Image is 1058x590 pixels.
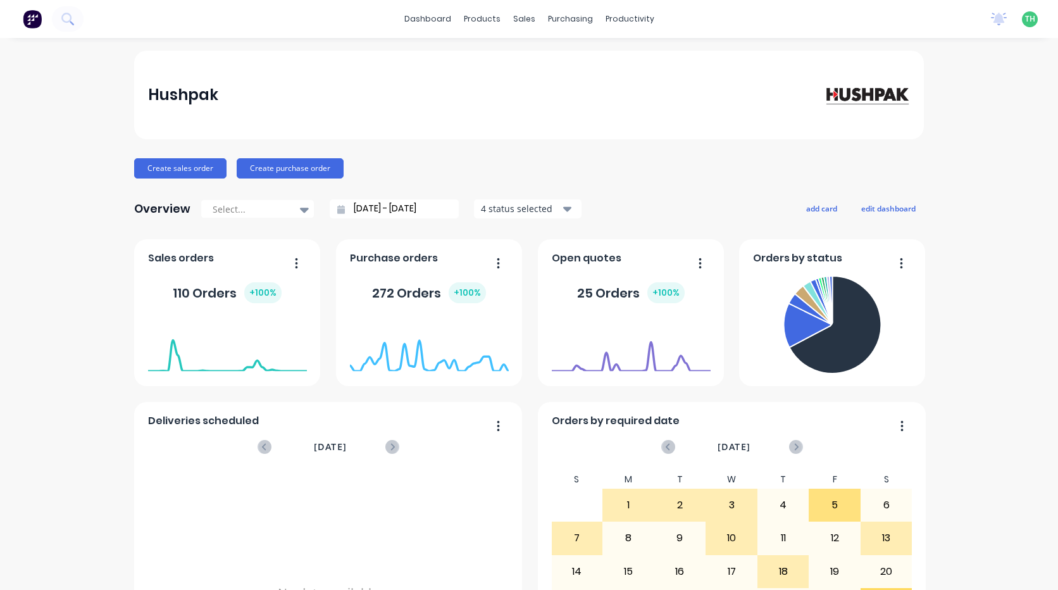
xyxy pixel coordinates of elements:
div: 6 [861,489,912,521]
div: 20 [861,556,912,587]
div: 12 [809,522,860,554]
span: Orders by status [753,251,842,266]
div: 19 [809,556,860,587]
div: 13 [861,522,912,554]
button: Create purchase order [237,158,344,179]
div: 15 [603,556,654,587]
div: 7 [552,522,602,554]
div: 16 [655,556,706,587]
div: 272 Orders [372,282,486,303]
div: purchasing [542,9,599,28]
div: 18 [758,556,809,587]
div: S [551,470,603,489]
span: Sales orders [148,251,214,266]
button: edit dashboard [853,200,924,217]
div: sales [507,9,542,28]
span: Purchase orders [350,251,438,266]
img: Hushpak [821,84,910,106]
button: Create sales order [134,158,227,179]
div: 2 [655,489,706,521]
div: + 100 % [647,282,685,303]
div: productivity [599,9,661,28]
span: Deliveries scheduled [148,413,259,429]
div: T [757,470,809,489]
div: + 100 % [244,282,282,303]
div: M [602,470,654,489]
span: [DATE] [718,440,750,454]
span: TH [1025,13,1035,25]
div: W [706,470,757,489]
div: 17 [706,556,757,587]
div: + 100 % [449,282,486,303]
div: 9 [655,522,706,554]
button: 4 status selected [474,199,582,218]
div: Overview [134,196,190,222]
div: 10 [706,522,757,554]
div: products [457,9,507,28]
div: T [654,470,706,489]
button: add card [798,200,845,217]
div: 5 [809,489,860,521]
div: 14 [552,556,602,587]
div: 3 [706,489,757,521]
div: F [809,470,861,489]
div: 4 [758,489,809,521]
div: S [861,470,912,489]
span: Open quotes [552,251,621,266]
div: Hushpak [148,82,218,108]
span: [DATE] [314,440,347,454]
div: 11 [758,522,809,554]
div: 8 [603,522,654,554]
div: 1 [603,489,654,521]
div: 25 Orders [577,282,685,303]
div: 110 Orders [173,282,282,303]
div: 4 status selected [481,202,561,215]
a: dashboard [398,9,457,28]
img: Factory [23,9,42,28]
